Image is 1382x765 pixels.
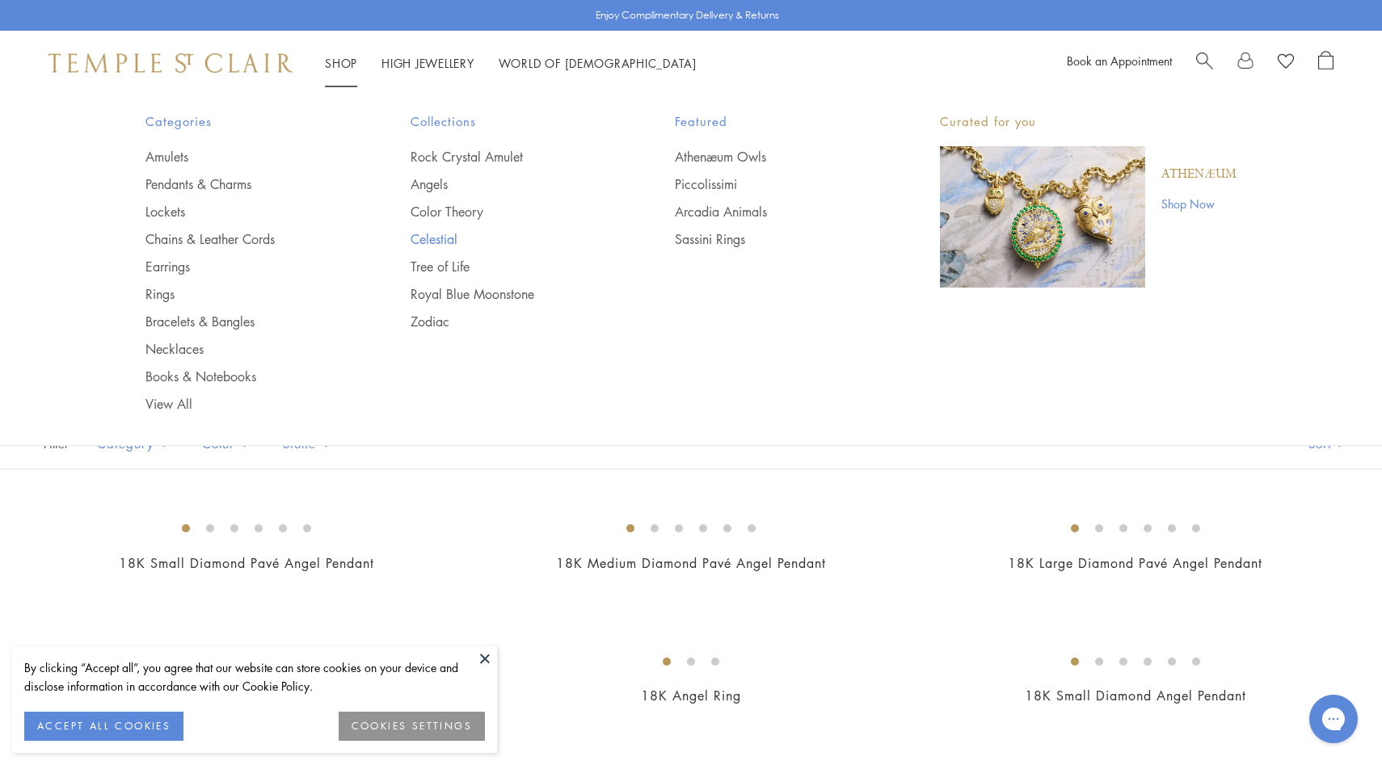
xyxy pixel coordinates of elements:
[411,203,611,221] a: Color Theory
[145,111,346,132] span: Categories
[675,230,875,248] a: Sassini Rings
[145,175,346,193] a: Pendants & Charms
[675,175,875,193] a: Piccolissimi
[675,148,875,166] a: Athenæum Owls
[145,258,346,275] a: Earrings
[1318,51,1334,75] a: Open Shopping Bag
[940,111,1237,132] p: Curated for you
[145,285,346,303] a: Rings
[1025,687,1246,704] a: 18K Small Diamond Angel Pendant
[1301,689,1366,749] iframe: Gorgias live chat messenger
[411,285,611,303] a: Royal Blue Moonstone
[1008,554,1262,572] a: 18K Large Diamond Pavé Angel Pendant
[145,148,346,166] a: Amulets
[24,712,183,741] button: ACCEPT ALL COOKIES
[1196,51,1213,75] a: Search
[325,53,697,74] nav: Main navigation
[339,712,485,741] button: COOKIES SETTINGS
[411,175,611,193] a: Angels
[145,368,346,385] a: Books & Notebooks
[1067,53,1172,69] a: Book an Appointment
[1278,51,1294,75] a: View Wishlist
[1161,166,1237,183] a: Athenæum
[411,230,611,248] a: Celestial
[119,554,374,572] a: 18K Small Diamond Pavé Angel Pendant
[675,111,875,132] span: Featured
[675,203,875,221] a: Arcadia Animals
[24,658,485,696] div: By clicking “Accept all”, you agree that our website can store cookies on your device and disclos...
[145,340,346,358] a: Necklaces
[556,554,826,572] a: 18K Medium Diamond Pavé Angel Pendant
[411,148,611,166] a: Rock Crystal Amulet
[325,55,357,71] a: ShopShop
[596,7,779,23] p: Enjoy Complimentary Delivery & Returns
[145,313,346,330] a: Bracelets & Bangles
[411,111,611,132] span: Collections
[145,395,346,413] a: View All
[641,687,741,704] a: 18K Angel Ring
[411,258,611,275] a: Tree of Life
[145,230,346,248] a: Chains & Leather Cords
[381,55,474,71] a: High JewelleryHigh Jewellery
[48,53,293,73] img: Temple St. Clair
[499,55,697,71] a: World of [DEMOGRAPHIC_DATA]World of [DEMOGRAPHIC_DATA]
[145,203,346,221] a: Lockets
[411,313,611,330] a: Zodiac
[1161,195,1237,212] a: Shop Now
